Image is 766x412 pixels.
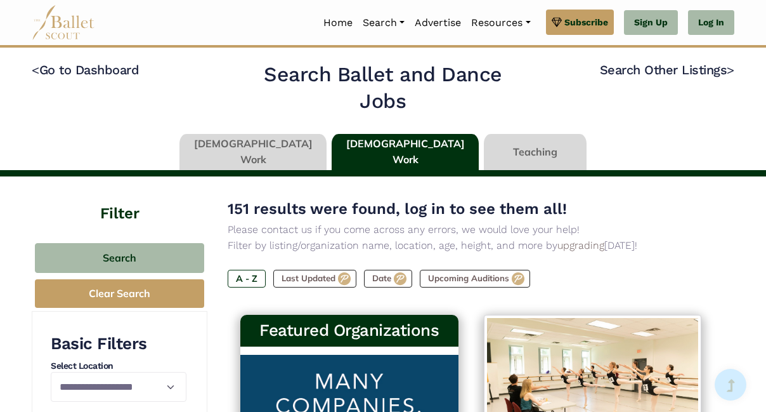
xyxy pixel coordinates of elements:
[364,270,412,288] label: Date
[32,62,139,77] a: <Go to Dashboard
[32,176,207,224] h4: Filter
[552,15,562,29] img: gem.svg
[546,10,614,35] a: Subscribe
[329,134,481,171] li: [DEMOGRAPHIC_DATA] Work
[557,239,604,251] a: upgrading
[177,134,329,171] li: [DEMOGRAPHIC_DATA] Work
[318,10,358,36] a: Home
[51,333,186,355] h3: Basic Filters
[273,270,356,288] label: Last Updated
[35,243,204,273] button: Search
[228,222,714,238] p: Please contact us if you come across any errors, we would love your help!
[228,200,567,218] span: 151 results were found, log in to see them all!
[727,62,734,77] code: >
[624,10,678,36] a: Sign Up
[248,62,518,114] h2: Search Ballet and Dance Jobs
[564,15,608,29] span: Subscribe
[32,62,39,77] code: <
[420,270,530,288] label: Upcoming Auditions
[688,10,734,36] a: Log In
[35,279,204,308] button: Clear Search
[481,134,589,171] li: Teaching
[228,237,714,254] p: Filter by listing/organization name, location, age, height, and more by [DATE]!
[250,320,448,342] h3: Featured Organizations
[228,270,266,288] label: A - Z
[410,10,466,36] a: Advertise
[600,62,734,77] a: Search Other Listings>
[466,10,535,36] a: Resources
[51,360,186,373] h4: Select Location
[358,10,410,36] a: Search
